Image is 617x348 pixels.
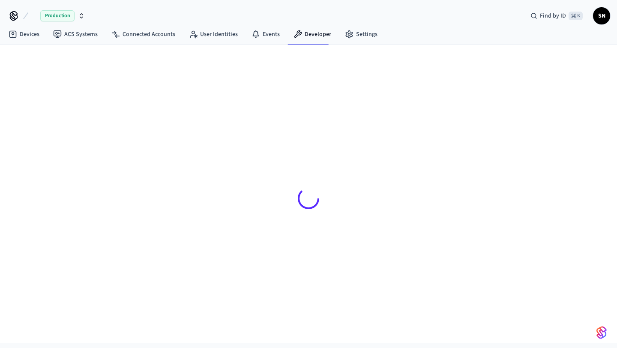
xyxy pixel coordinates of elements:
span: Production [40,10,75,21]
a: User Identities [182,27,245,42]
span: Find by ID [540,12,566,20]
a: ACS Systems [46,27,105,42]
img: SeamLogoGradient.69752ec5.svg [596,326,607,339]
span: SN [594,8,609,24]
a: Devices [2,27,46,42]
button: SN [593,7,610,24]
a: Settings [338,27,384,42]
div: Find by ID⌘ K [524,8,590,24]
a: Developer [287,27,338,42]
a: Events [245,27,287,42]
span: ⌘ K [569,12,583,20]
a: Connected Accounts [105,27,182,42]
